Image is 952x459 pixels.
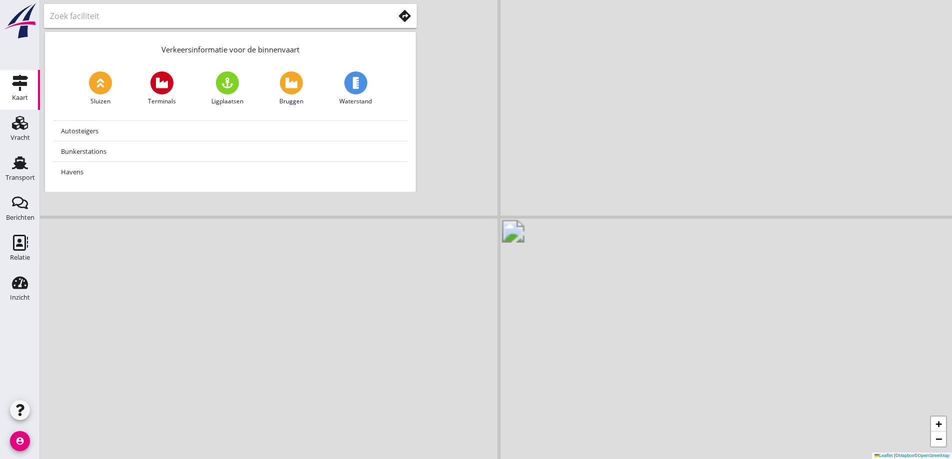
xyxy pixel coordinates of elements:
a: Waterstand [339,71,372,106]
span: − [936,433,942,445]
a: Zoom in [931,417,946,432]
div: Inzicht [10,294,30,301]
a: Leaflet [875,453,893,458]
a: Zoom out [931,432,946,447]
a: Mapbox [899,453,915,458]
span: Terminals [148,97,176,106]
a: Terminals [148,71,176,106]
a: Ligplaatsen [211,71,243,106]
a: Bruggen [279,71,303,106]
img: logo-small.a267ee39.svg [2,2,38,39]
i: account_circle [10,431,30,451]
a: Sluizen [89,71,112,106]
div: Relatie [10,254,30,261]
div: Bunkerstations [61,145,400,157]
div: Havens [61,166,400,178]
span: Waterstand [339,97,372,106]
span: | [894,453,895,458]
div: Transport [5,174,35,181]
input: Zoek faciliteit [50,8,380,24]
div: © © [872,453,952,459]
span: Ligplaatsen [211,97,243,106]
span: Sluizen [90,97,110,106]
div: Verkeersinformatie voor de binnenvaart [45,32,416,63]
span: + [936,418,942,430]
span: Bruggen [279,97,303,106]
a: OpenStreetMap [918,453,950,458]
div: Berichten [6,214,34,221]
div: Autosteigers [61,125,400,137]
div: Vracht [10,134,30,141]
div: Kaart [12,94,28,101]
